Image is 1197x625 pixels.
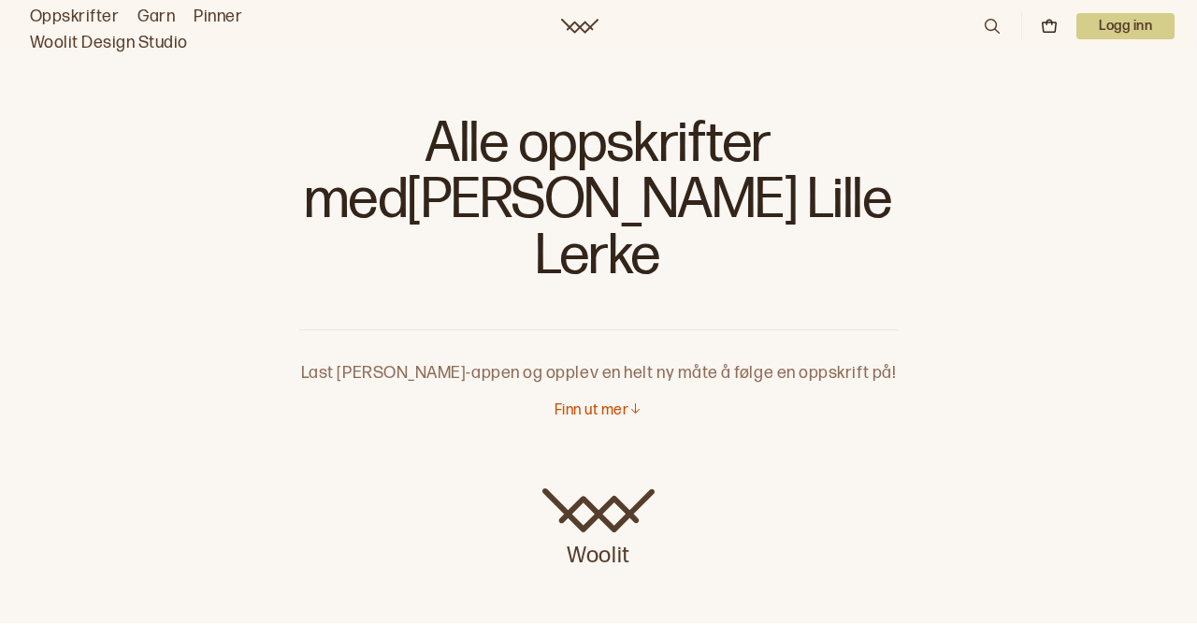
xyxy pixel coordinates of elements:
p: Logg inn [1076,13,1175,39]
p: Finn ut mer [555,401,628,421]
a: Garn [137,4,175,30]
button: User dropdown [1076,13,1175,39]
a: Oppskrifter [30,4,119,30]
p: Last [PERSON_NAME]-appen og opplev en helt ny måte å følge en oppskrift på! [299,330,898,386]
a: Woolit Design Studio [30,30,188,56]
a: Woolit [542,488,655,571]
a: Pinner [194,4,242,30]
button: Finn ut mer [555,401,642,421]
h1: Alle oppskrifter med [PERSON_NAME] Lille Lerke [299,112,898,299]
a: Woolit [561,19,598,34]
p: Woolit [542,533,655,571]
img: Woolit [542,488,655,533]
